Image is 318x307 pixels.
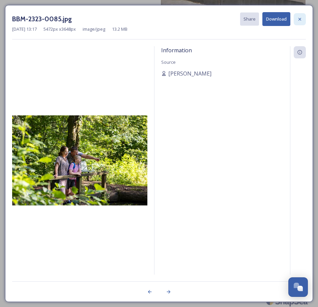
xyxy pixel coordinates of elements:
span: [DATE] 13:17 [12,26,37,32]
img: 75586efa-8ac1-4c0e-89ad-e2c3aec3b1d5.jpg [12,115,147,206]
h3: BBM-2323-0085.jpg [12,14,72,24]
button: Open Chat [288,277,308,297]
span: 5472 px x 3648 px [44,26,76,32]
span: Information [161,47,192,54]
span: 13.2 MB [112,26,127,32]
button: Download [262,12,290,26]
span: Source [161,59,176,65]
span: [PERSON_NAME] [168,69,211,78]
button: Share [240,12,259,26]
span: image/jpeg [83,26,105,32]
